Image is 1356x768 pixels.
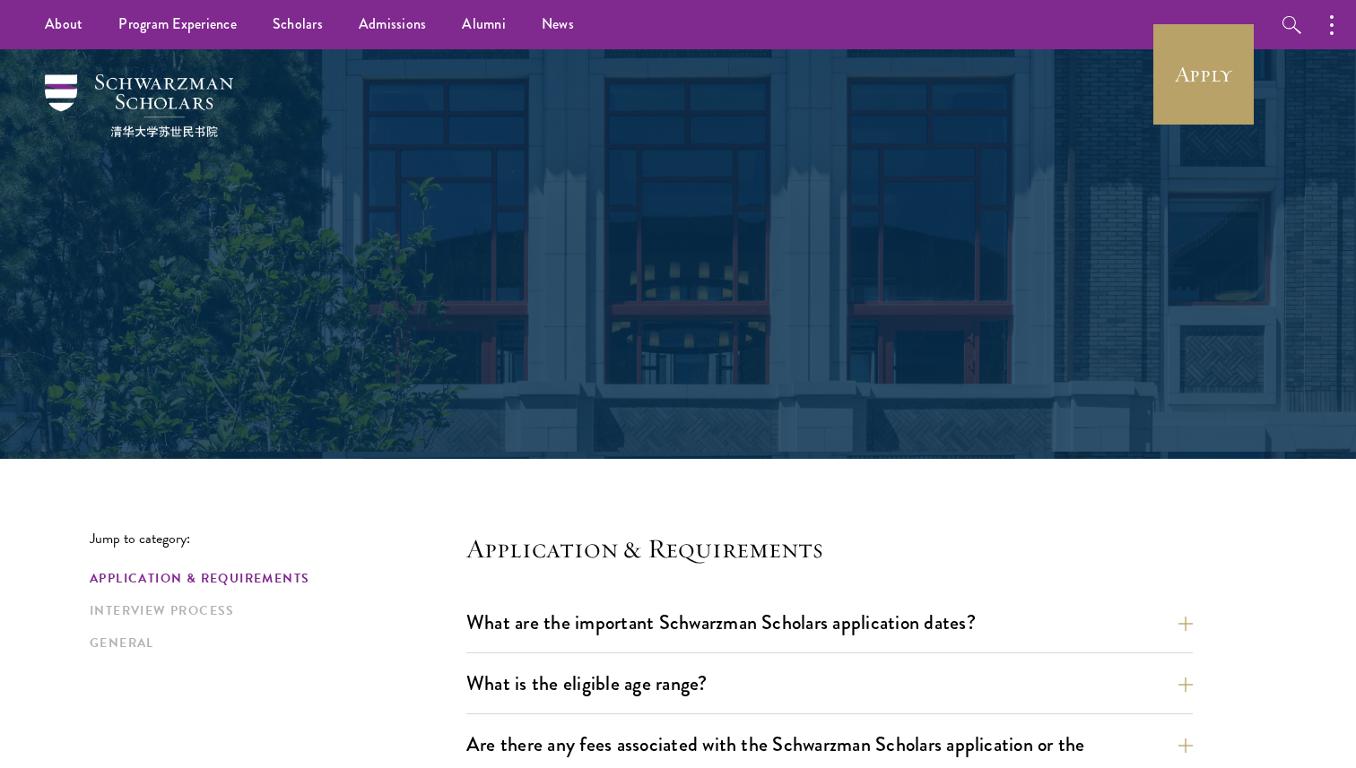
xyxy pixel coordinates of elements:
a: Application & Requirements [90,569,456,588]
button: What are the important Schwarzman Scholars application dates? [466,602,1193,643]
a: General [90,634,456,652]
img: Schwarzman Scholars [45,74,233,137]
a: Interview Process [90,601,456,620]
a: Apply [1153,24,1254,125]
p: Jump to category: [90,531,466,547]
h4: Application & Requirements [466,531,1193,566]
button: What is the eligible age range? [466,663,1193,703]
